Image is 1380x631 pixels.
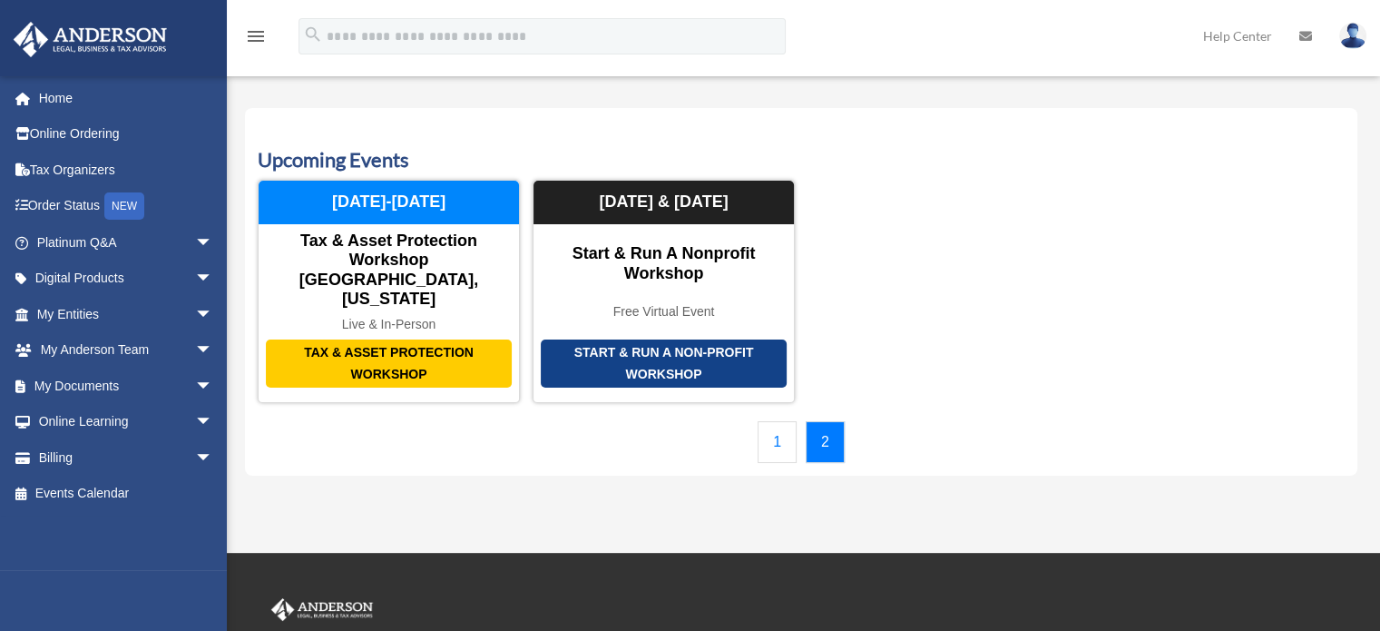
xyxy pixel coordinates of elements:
img: Anderson Advisors Platinum Portal [268,598,377,622]
span: arrow_drop_down [195,224,231,261]
a: Platinum Q&Aarrow_drop_down [13,224,240,261]
div: Tax & Asset Protection Workshop [GEOGRAPHIC_DATA], [US_STATE] [259,232,519,310]
span: arrow_drop_down [195,261,231,298]
a: Tax & Asset Protection Workshop Tax & Asset Protection Workshop [GEOGRAPHIC_DATA], [US_STATE] Liv... [258,180,520,403]
span: arrow_drop_down [195,368,231,405]
a: Tax Organizers [13,152,240,188]
span: arrow_drop_down [195,296,231,333]
a: Start & Run a Non-Profit Workshop Start & Run a Nonprofit Workshop Free Virtual Event [DATE] & [D... [533,180,795,403]
i: menu [245,25,267,47]
a: 1 [758,421,797,463]
div: [DATE] & [DATE] [533,181,794,224]
div: NEW [104,192,144,220]
img: User Pic [1339,23,1366,49]
a: menu [245,32,267,47]
a: Billingarrow_drop_down [13,439,240,476]
div: Tax & Asset Protection Workshop [266,340,512,388]
a: Order StatusNEW [13,188,240,225]
div: [DATE]-[DATE] [259,181,519,224]
a: Online Ordering [13,116,240,153]
a: My Documentsarrow_drop_down [13,368,240,404]
span: arrow_drop_down [195,439,231,477]
span: arrow_drop_down [195,332,231,370]
div: Live & In-Person [259,317,519,332]
h3: Upcoming Events [258,146,1345,174]
i: search [303,25,323,44]
a: 2 [806,421,845,463]
a: Events Calendar [13,476,231,512]
a: Home [13,80,240,116]
img: Anderson Advisors Platinum Portal [8,22,172,57]
div: Free Virtual Event [533,304,794,320]
a: My Anderson Teamarrow_drop_down [13,332,240,369]
span: arrow_drop_down [195,404,231,441]
div: Start & Run a Nonprofit Workshop [533,244,794,283]
div: Start & Run a Non-Profit Workshop [541,340,787,388]
a: My Entitiesarrow_drop_down [13,296,240,332]
a: Digital Productsarrow_drop_down [13,261,240,297]
a: Online Learningarrow_drop_down [13,404,240,440]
